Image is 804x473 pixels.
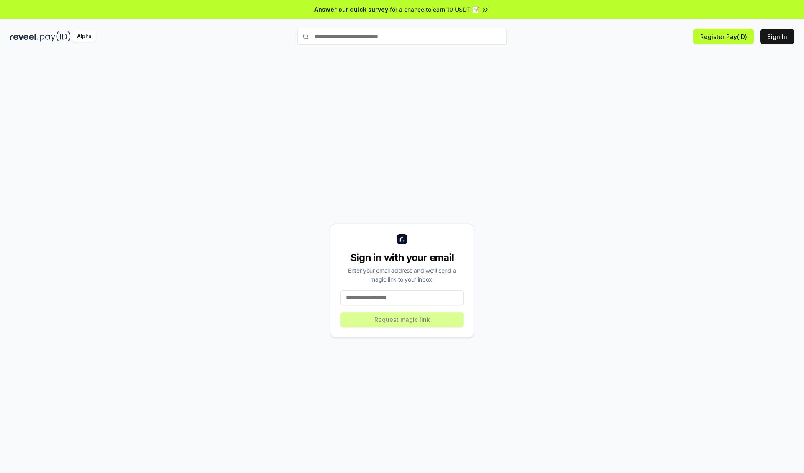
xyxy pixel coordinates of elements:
div: Enter your email address and we’ll send a magic link to your inbox. [340,266,464,284]
img: logo_small [397,234,407,244]
button: Sign In [760,29,794,44]
span: Answer our quick survey [314,5,388,14]
img: pay_id [40,31,71,42]
button: Register Pay(ID) [693,29,754,44]
span: for a chance to earn 10 USDT 📝 [390,5,479,14]
div: Sign in with your email [340,251,464,264]
img: reveel_dark [10,31,38,42]
div: Alpha [72,31,96,42]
